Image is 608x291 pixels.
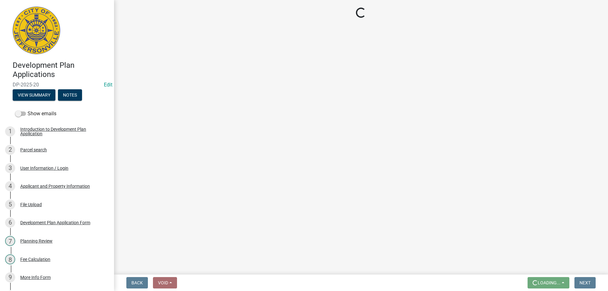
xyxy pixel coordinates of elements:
button: Next [574,277,596,288]
button: View Summary [13,89,55,101]
div: 3 [5,163,15,173]
div: More Info Form [20,275,51,280]
wm-modal-confirm: Edit Application Number [104,82,112,88]
div: 5 [5,199,15,210]
div: User Information / Login [20,166,68,170]
wm-modal-confirm: Summary [13,93,55,98]
div: Introduction to Development Plan Application [20,127,104,136]
div: Planning Review [20,239,53,243]
div: 8 [5,254,15,264]
div: File Upload [20,202,42,207]
div: 1 [5,126,15,136]
button: Void [153,277,177,288]
div: Fee Calculation [20,257,50,262]
span: Back [131,280,143,285]
div: 2 [5,145,15,155]
a: Edit [104,82,112,88]
span: DP-2025-20 [13,82,101,88]
button: Notes [58,89,82,101]
div: Applicant and Property Information [20,184,90,188]
div: 7 [5,236,15,246]
div: 4 [5,181,15,191]
button: Back [126,277,148,288]
img: City of Jeffersonville, Indiana [13,7,60,54]
div: 6 [5,218,15,228]
div: Parcel search [20,148,47,152]
label: Show emails [15,110,56,117]
wm-modal-confirm: Notes [58,93,82,98]
button: Loading... [528,277,569,288]
span: Next [579,280,591,285]
span: Void [158,280,168,285]
span: Loading... [538,280,560,285]
h4: Development Plan Applications [13,61,109,79]
div: 9 [5,272,15,282]
div: Development Plan Application Form [20,220,90,225]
